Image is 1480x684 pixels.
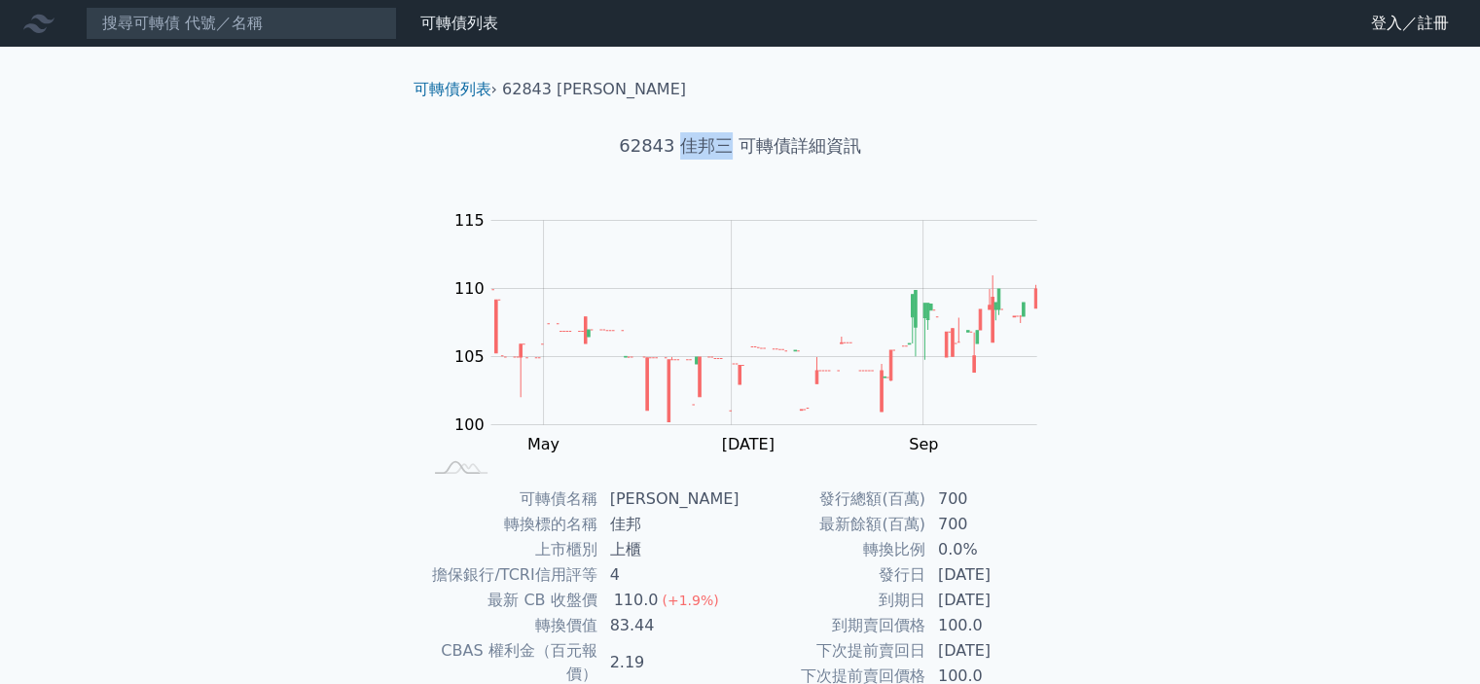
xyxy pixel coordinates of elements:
td: 轉換標的名稱 [421,512,598,537]
td: 100.0 [926,613,1060,638]
tspan: May [527,435,560,453]
td: 發行總額(百萬) [740,486,926,512]
td: 可轉債名稱 [421,486,598,512]
td: 83.44 [598,613,740,638]
td: 佳邦 [598,512,740,537]
td: [DATE] [926,562,1060,588]
input: 搜尋可轉債 代號／名稱 [86,7,397,40]
span: (+1.9%) [662,593,718,608]
td: 擔保銀行/TCRI信用評等 [421,562,598,588]
td: [PERSON_NAME] [598,486,740,512]
li: 62843 [PERSON_NAME] [502,78,686,101]
tspan: 115 [454,211,485,230]
tspan: 110 [454,279,485,298]
a: 可轉債列表 [420,14,498,32]
td: 轉換價值 [421,613,598,638]
td: 700 [926,512,1060,537]
tspan: [DATE] [722,435,775,453]
td: [DATE] [926,588,1060,613]
li: › [414,78,497,101]
td: 最新餘額(百萬) [740,512,926,537]
td: 到期日 [740,588,926,613]
td: 上櫃 [598,537,740,562]
iframe: Chat Widget [1383,591,1480,684]
a: 登入／註冊 [1355,8,1464,39]
g: Chart [443,211,1065,453]
h1: 62843 佳邦三 可轉債詳細資訊 [398,132,1083,160]
td: 上市櫃別 [421,537,598,562]
a: 可轉債列表 [414,80,491,98]
div: 聊天小工具 [1383,591,1480,684]
tspan: Sep [909,435,938,453]
g: Series [491,275,1036,422]
tspan: 105 [454,347,485,366]
tspan: 100 [454,415,485,434]
div: 110.0 [610,589,663,612]
td: 發行日 [740,562,926,588]
td: 最新 CB 收盤價 [421,588,598,613]
td: 4 [598,562,740,588]
td: 到期賣回價格 [740,613,926,638]
td: 下次提前賣回日 [740,638,926,664]
td: [DATE] [926,638,1060,664]
td: 0.0% [926,537,1060,562]
td: 700 [926,486,1060,512]
td: 轉換比例 [740,537,926,562]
